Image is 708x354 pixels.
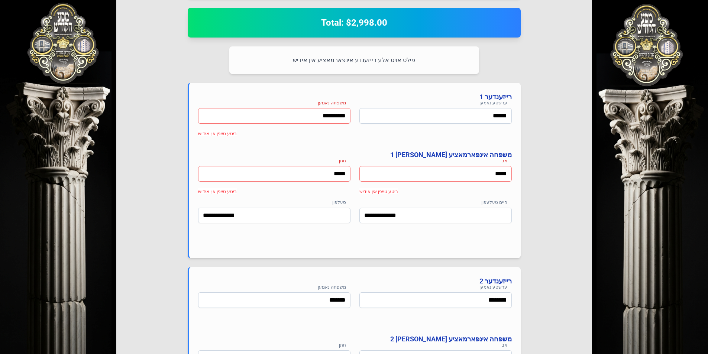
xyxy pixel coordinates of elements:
[359,189,398,194] span: ביטע טייפן אין אידיש
[198,92,512,102] h4: רייזענדער 1
[238,55,470,65] p: פילט אויס אלע רייזענדע אינפארמאציע אין אידיש
[198,150,512,160] h4: משפחה אינפארמאציע [PERSON_NAME] 1
[197,17,512,29] h2: Total: $2,998.00
[198,334,512,344] h4: משפחה אינפארמאציע [PERSON_NAME] 2
[198,189,237,194] span: ביטע טייפן אין אידיש
[198,276,512,286] h4: רייזענדער 2
[198,131,237,136] span: ביטע טייפן אין אידיש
